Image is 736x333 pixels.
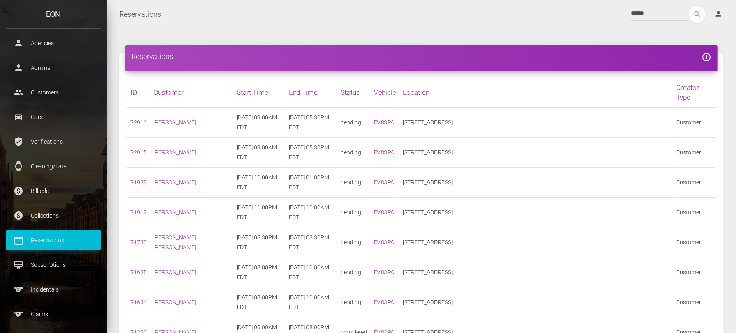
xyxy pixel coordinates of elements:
td: [DATE] 10:00AM EDT [286,287,338,317]
td: Customer [673,168,715,198]
a: person Agencies [6,33,101,53]
td: [DATE] 03:30PM EDT [233,227,286,257]
p: Reservations [12,234,94,246]
a: 72916 [130,119,147,126]
p: Subscriptions [12,259,94,271]
td: [STREET_ADDRESS] [400,257,673,287]
a: [PERSON_NAME] [153,269,196,276]
th: Vehicle [370,78,400,108]
th: Creator Type [673,78,715,108]
th: End Time [286,78,338,108]
p: Customers [12,86,94,99]
p: Cars [12,111,94,123]
a: person Admins [6,57,101,78]
a: [PERSON_NAME] [153,209,196,216]
p: Admins [12,62,94,74]
td: Customer [673,287,715,317]
p: Verifications [12,135,94,148]
td: Customer [673,198,715,227]
td: [STREET_ADDRESS] [400,287,673,317]
a: 71938 [130,179,147,186]
p: Collections [12,209,94,222]
td: [DATE] 10:00AM EDT [233,168,286,198]
a: EV83PA [374,269,394,276]
p: Cleaning/Late [12,160,94,172]
td: pending [337,257,370,287]
a: Reservations [119,4,161,25]
a: people Customers [6,82,101,103]
a: drive_eta Cars [6,107,101,127]
a: 71733 [130,239,147,246]
th: Status [337,78,370,108]
a: add_circle_outline [702,52,711,61]
a: [PERSON_NAME] [153,149,196,156]
a: calendar_today Reservations [6,230,101,250]
a: 71912 [130,209,147,216]
a: EV83PA [374,119,394,126]
a: sports Incidentals [6,279,101,300]
td: Customer [673,108,715,138]
td: [DATE] 10:00AM EDT [286,257,338,287]
th: Location [400,78,673,108]
p: Claims [12,308,94,320]
p: Agencies [12,37,94,49]
a: EV83PA [374,299,394,305]
td: pending [337,198,370,227]
a: paid Collections [6,205,101,226]
td: pending [337,138,370,168]
a: EV83PA [374,149,394,156]
td: [DATE] 05:30PM EDT [286,138,338,168]
a: EV83PA [374,179,394,186]
td: [DATE] 09:00AM EDT [233,138,286,168]
a: [PERSON_NAME] [PERSON_NAME] [153,234,196,250]
a: [PERSON_NAME] [153,119,196,126]
td: [STREET_ADDRESS] [400,138,673,168]
a: 72915 [130,149,147,156]
a: watch Cleaning/Late [6,156,101,177]
td: [STREET_ADDRESS] [400,198,673,227]
td: [DATE] 09:00AM EDT [233,108,286,138]
td: [DATE] 08:00PM EDT [233,287,286,317]
p: Incidentals [12,283,94,296]
td: pending [337,168,370,198]
td: [DATE] 08:00PM EDT [233,257,286,287]
a: EV83PA [374,209,394,216]
a: 71634 [130,299,147,305]
a: paid Billable [6,181,101,201]
th: Start Time [233,78,286,108]
a: [PERSON_NAME] [153,299,196,305]
td: [STREET_ADDRESS] [400,108,673,138]
td: [DATE] 01:00PM EDT [286,168,338,198]
h4: Reservations [131,51,711,62]
td: pending [337,287,370,317]
th: Customer [150,78,233,108]
a: verified_user Verifications [6,131,101,152]
td: pending [337,108,370,138]
td: Customer [673,227,715,257]
a: [PERSON_NAME] [153,179,196,186]
td: pending [337,227,370,257]
p: Billable [12,185,94,197]
td: [DATE] 03:30PM EDT [286,227,338,257]
a: person [708,6,730,23]
td: [DATE] 10:00AM EDT [286,198,338,227]
a: 71635 [130,269,147,276]
th: ID [127,78,150,108]
a: EV83PA [374,239,394,246]
td: Customer [673,257,715,287]
i: add_circle_outline [702,52,711,62]
td: [STREET_ADDRESS] [400,168,673,198]
a: sports Claims [6,304,101,324]
a: card_membership Subscriptions [6,255,101,275]
td: [STREET_ADDRESS] [400,227,673,257]
td: Customer [673,138,715,168]
td: [DATE] 05:30PM EDT [286,108,338,138]
td: [DATE] 11:00PM EDT [233,198,286,227]
i: person [714,10,722,18]
button: search [689,6,706,23]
